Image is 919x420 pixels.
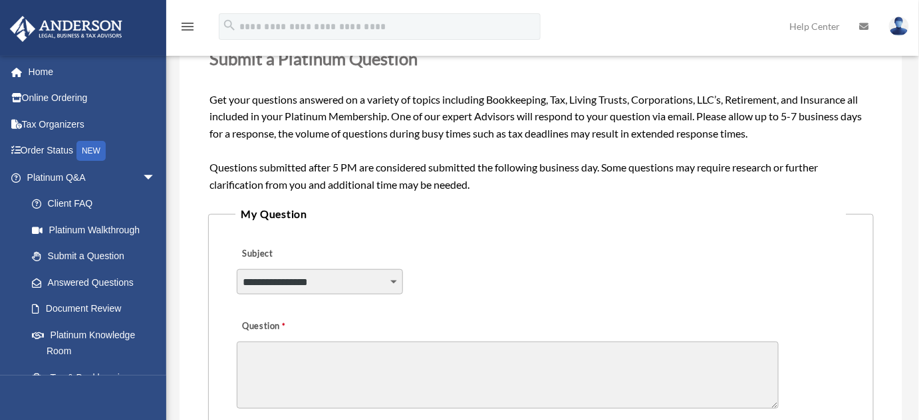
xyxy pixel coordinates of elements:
label: Subject [237,245,363,263]
a: Answered Questions [19,269,176,296]
a: Home [9,58,176,85]
i: menu [180,19,196,35]
a: Tax & Bookkeeping Packages [19,364,176,407]
a: Online Ordering [9,85,176,112]
img: Anderson Advisors Platinum Portal [6,16,126,42]
a: Platinum Q&Aarrow_drop_down [9,164,176,191]
a: Submit a Question [19,243,169,270]
a: Client FAQ [19,191,176,217]
i: search [222,18,237,33]
a: Document Review [19,296,176,322]
a: Platinum Knowledge Room [19,322,176,364]
span: Submit a Platinum Question [209,49,418,68]
a: menu [180,23,196,35]
label: Question [237,317,340,336]
a: Tax Organizers [9,111,176,138]
span: arrow_drop_down [142,164,169,191]
a: Platinum Walkthrough [19,217,176,243]
div: NEW [76,141,106,161]
img: User Pic [889,17,909,36]
legend: My Question [235,205,846,223]
a: Order StatusNEW [9,138,176,165]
